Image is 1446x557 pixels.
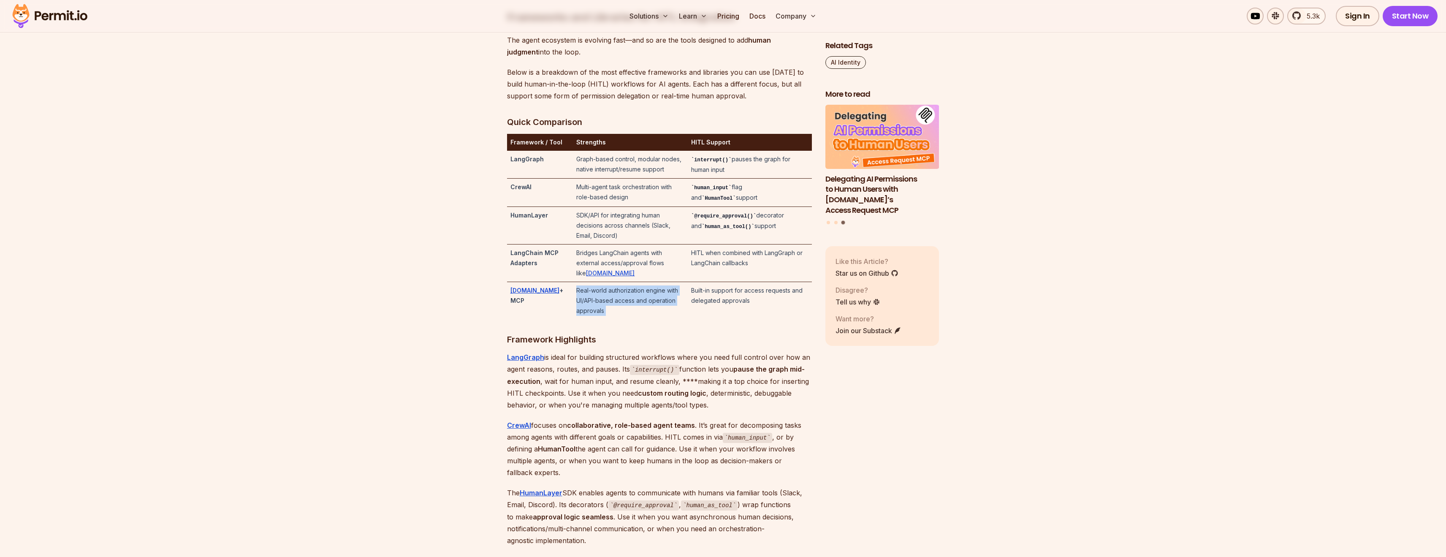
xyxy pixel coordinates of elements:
[691,213,756,219] code: @require_approval()
[573,134,687,151] th: Strengths
[608,500,679,511] code: @require_approval
[567,421,695,429] strong: collaborative, role-based agent teams
[772,8,820,24] button: Company
[825,105,939,226] div: Posts
[841,221,845,225] button: Go to slide 3
[688,151,812,179] td: pauses the graph for human input
[507,419,812,479] p: focuses on . It’s great for decomposing tasks among agents with different goals or capabilities. ...
[573,179,687,207] td: Multi-agent task orchestration with role-based design
[573,245,687,282] td: Bridges LangChain agents with external access/approval flows like
[825,56,866,69] a: AI Identity
[507,134,573,151] th: Framework / Tool
[510,287,559,294] a: [DOMAIN_NAME]
[533,513,613,521] strong: approval logic seamless
[1383,6,1438,26] a: Start Now
[626,8,672,24] button: Solutions
[827,221,830,224] button: Go to slide 1
[676,8,711,24] button: Learn
[691,185,732,191] code: human_input
[507,365,805,386] strong: pause the graph mid-execution
[691,157,732,163] code: interrupt()
[8,2,91,30] img: Permit logo
[507,34,812,58] p: The agent ecosystem is evolving fast—and so are the tools designed to add into the loop.
[825,105,939,169] img: Delegating AI Permissions to Human Users with Permit.io’s Access Request MCP
[836,268,898,278] a: Star us on Github
[638,389,706,397] strong: custom routing logic
[586,269,635,277] a: [DOMAIN_NAME]
[681,500,738,511] code: human_as_tool
[507,66,812,102] p: Below is a breakdown of the most effective frameworks and libraries you can use [DATE] to build h...
[714,8,743,24] a: Pricing
[630,365,679,375] code: interrupt()
[510,155,544,163] strong: LangGraph
[836,313,901,323] p: Want more?
[825,105,939,216] li: 3 of 3
[507,351,812,411] p: is ideal for building structured workflows where you need full control over how an agent reasons,...
[1287,8,1326,24] a: 5.3k
[836,296,880,307] a: Tell us why
[688,282,812,320] td: Built-in support for access requests and delegated approvals
[688,179,812,207] td: flag and support
[702,196,736,201] code: HumanTool
[507,333,812,346] h3: Framework Highlights
[507,115,812,129] h3: Quick Comparison
[1302,11,1320,21] span: 5.3k
[573,207,687,245] td: SDK/API for integrating human decisions across channels (Slack, Email, Discord)
[746,8,769,24] a: Docs
[507,353,544,361] a: LangGraph
[510,183,532,190] strong: CrewAI
[836,325,901,335] a: Join our Substack
[507,487,812,546] p: The SDK enables agents to communicate with humans via familiar tools (Slack, Email, Discord). Its...
[825,89,939,100] h2: More to read
[538,445,575,453] strong: HumanTool
[573,151,687,179] td: Graph-based control, modular nodes, native interrupt/resume support
[507,421,531,429] a: CrewAI
[688,245,812,282] td: HITL when combined with LangGraph or LangChain callbacks
[836,285,880,295] p: Disagree?
[688,134,812,151] th: HITL Support
[723,433,772,443] code: human_input
[520,489,562,497] a: HumanLayer
[510,249,559,266] strong: LangChain MCP Adapters
[834,221,838,224] button: Go to slide 2
[510,212,548,219] strong: HumanLayer
[702,224,754,230] code: human_as_tool()
[1336,6,1379,26] a: Sign In
[825,41,939,51] h2: Related Tags
[688,207,812,245] td: decorator and support
[836,256,898,266] p: Like this Article?
[573,282,687,320] td: Real-world authorization engine with UI/API-based access and operation approvals
[825,174,939,215] h3: Delegating AI Permissions to Human Users with [DOMAIN_NAME]’s Access Request MCP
